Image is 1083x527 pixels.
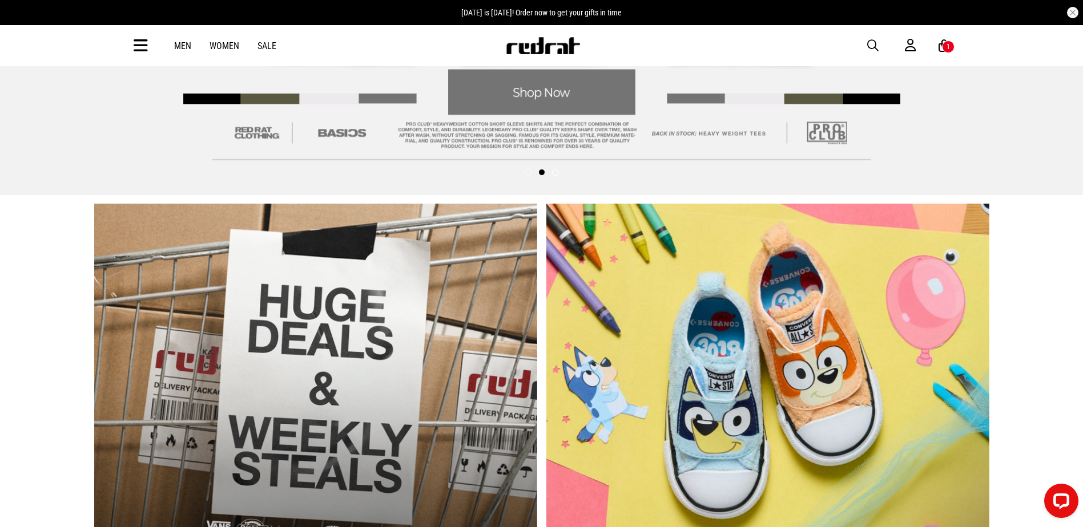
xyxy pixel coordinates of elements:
a: Women [210,40,239,51]
img: Redrat logo [505,37,581,54]
iframe: LiveChat chat widget [1035,479,1083,527]
span: [DATE] is [DATE]! Order now to get your gifts in time [461,8,622,17]
a: Men [174,40,191,51]
a: 1 [939,40,949,52]
div: 1 [947,43,950,51]
a: Sale [257,40,276,51]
